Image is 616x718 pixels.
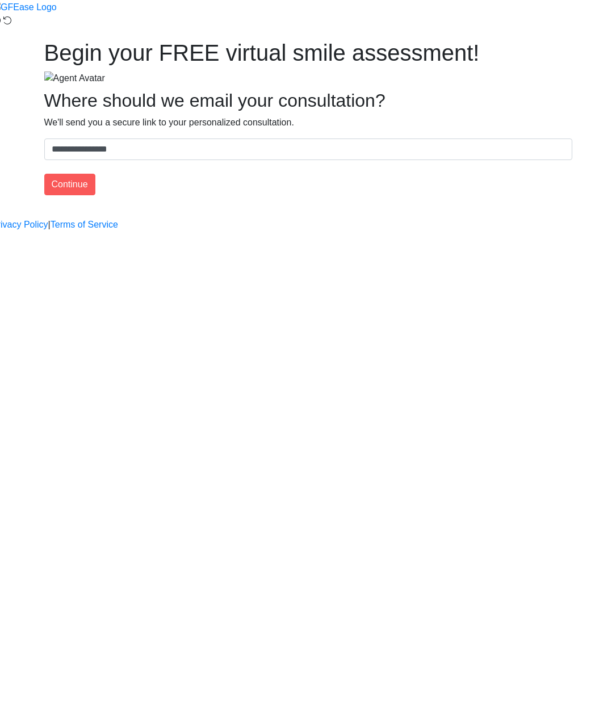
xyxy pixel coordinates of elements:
a: | [48,218,51,232]
h2: Where should we email your consultation? [44,90,572,111]
a: Terms of Service [51,218,118,232]
p: We'll send you a secure link to your personalized consultation. [44,116,572,129]
button: Continue [44,174,95,195]
img: Agent Avatar [44,72,105,85]
h1: Begin your FREE virtual smile assessment! [44,39,572,66]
